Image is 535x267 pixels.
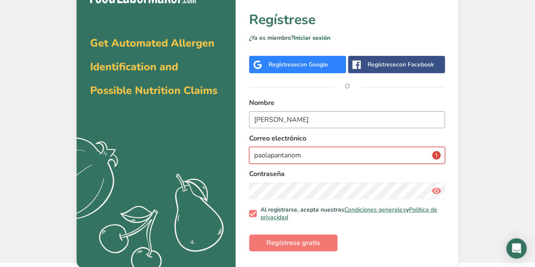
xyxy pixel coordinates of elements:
[249,147,445,164] input: email@example.com
[294,34,330,42] a: Iniciar sesión
[249,169,445,179] label: Contraseña
[90,36,217,98] span: Get Automated Allergen Identification and Possible Nutrition Claims
[335,74,360,99] span: O
[249,33,445,42] p: ¿Ya es miembro?
[269,60,328,69] div: Regístrese
[261,206,437,221] a: Política de privacidad
[249,10,445,30] h1: Regístrese
[266,238,320,248] span: Regístrese gratis
[344,206,406,214] a: Condiciones generales
[506,238,527,259] div: Open Intercom Messenger
[249,133,445,143] label: Correo electrónico
[249,98,445,108] label: Nombre
[396,61,434,69] span: con Facebook
[249,111,445,128] input: John Doe
[249,234,337,251] button: Regístrese gratis
[297,61,328,69] span: con Google
[257,206,442,221] span: Al registrarse, acepta nuestras y
[368,60,434,69] div: Regístrese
